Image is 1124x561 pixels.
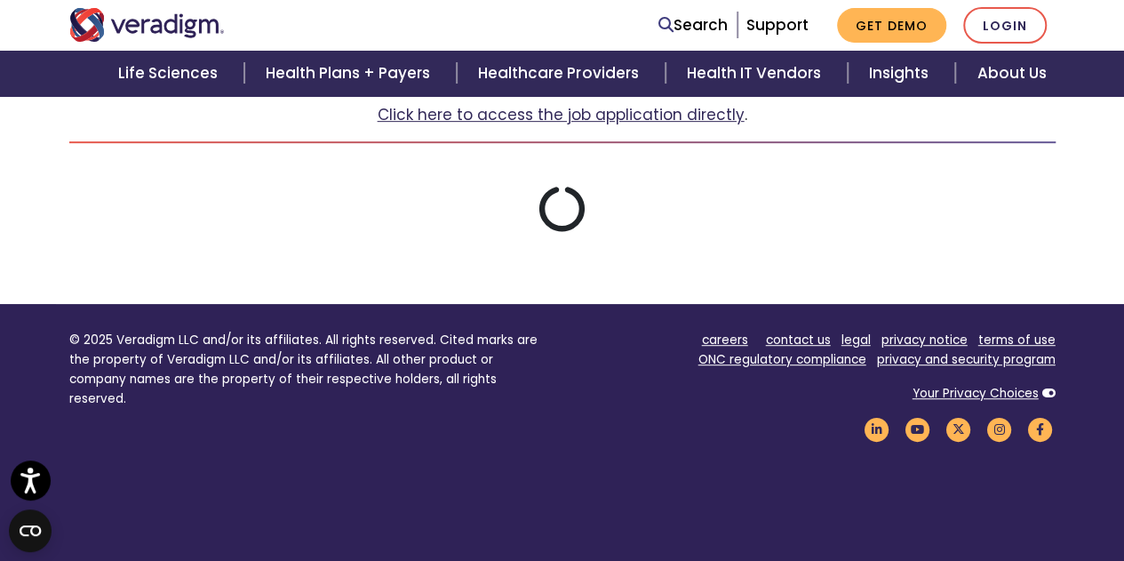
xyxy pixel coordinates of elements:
[9,509,52,552] button: Open CMP widget
[698,351,866,368] a: ONC regulatory compliance
[666,51,848,96] a: Health IT Vendors
[457,51,665,96] a: Healthcare Providers
[881,332,968,349] a: privacy notice
[944,421,974,437] a: Veradigm Twitter Link
[746,14,809,36] a: Support
[658,13,728,37] a: Search
[244,51,457,96] a: Health Plans + Payers
[378,104,745,125] a: Click here to access the job application directly
[903,421,933,437] a: Veradigm YouTube Link
[702,332,748,349] a: careers
[69,8,225,42] img: Veradigm logo
[766,332,831,349] a: contact us
[69,331,549,408] p: © 2025 Veradigm LLC and/or its affiliates. All rights reserved. Cited marks are the property of V...
[862,421,892,437] a: Veradigm LinkedIn Link
[69,103,1056,127] p: .
[848,51,955,96] a: Insights
[955,51,1067,96] a: About Us
[97,51,244,96] a: Life Sciences
[978,332,1056,349] a: terms of use
[877,351,1056,368] a: privacy and security program
[1025,421,1056,437] a: Veradigm Facebook Link
[837,8,946,43] a: Get Demo
[913,385,1039,402] a: Your Privacy Choices
[841,332,871,349] a: legal
[963,7,1047,44] a: Login
[984,421,1015,437] a: Veradigm Instagram Link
